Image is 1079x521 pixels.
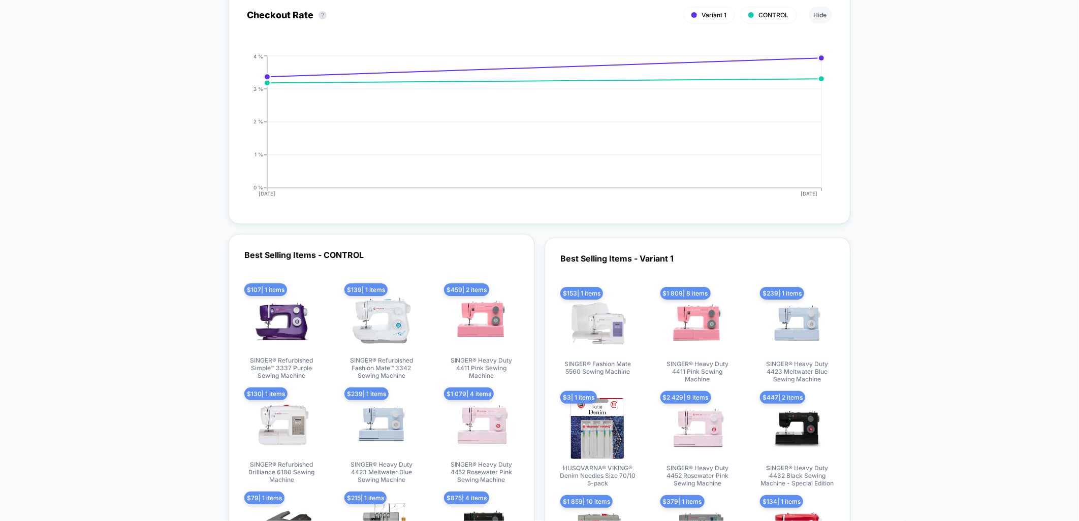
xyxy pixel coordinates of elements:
[244,387,288,400] span: $ 130 | 1 items
[809,7,832,23] button: Hide
[451,395,512,455] img: produt
[559,464,636,487] span: HUSQVARNA® VIKING® Denim Needles Size 70/10 5-pack
[319,11,327,19] button: ?
[667,398,728,459] img: produt
[659,464,736,487] span: SINGER® Heavy Duty 4452 Rosewater Pink Sewing Machine
[559,360,636,375] span: SINGER® Fashion Mate 5560 Sewing Machine
[351,395,412,455] img: produt
[567,294,628,355] img: produt
[251,395,312,455] img: produt
[244,461,320,483] span: SINGER® Refurbished Brilliance 6180 Sewing Machine
[259,190,276,197] tspan: [DATE]
[660,495,705,508] span: $ 379 | 1 items
[660,287,711,300] span: $ 1 809 | 8 items
[237,53,822,206] div: CHECKOUT_RATE
[253,184,263,190] tspan: 0 %
[759,464,835,487] span: SINGER® Heavy Duty 4432 Black Sewing Machine - Special Edition
[344,283,388,296] span: $ 139 | 1 items
[444,387,494,400] span: $ 1 079 | 4 items
[560,495,613,508] span: $ 1 859 | 10 items
[567,398,628,459] img: produt
[251,290,312,351] img: produt
[702,11,727,19] span: Variant 1
[444,283,489,296] span: $ 459 | 2 items
[451,290,512,351] img: produt
[659,360,736,383] span: SINGER® Heavy Duty 4411 Pink Sewing Machine
[759,360,835,383] span: SINGER® Heavy Duty 4423 Meltwater Blue Sewing Machine
[660,391,711,404] span: $ 2 429 | 9 items
[801,190,818,197] tspan: [DATE]
[760,495,803,508] span: $ 134 | 1 items
[667,294,728,355] img: produt
[760,287,804,300] span: $ 239 | 1 items
[343,356,420,379] span: SINGER® Refurbished Fashion Mate™ 3342 Sewing Machine
[443,356,520,379] span: SINGER® Heavy Duty 4411 Pink Sewing Machine
[767,398,828,459] img: produt
[443,461,520,483] span: SINGER® Heavy Duty 4452 Rosewater Pink Sewing Machine
[244,492,284,504] span: $ 79 | 1 items
[560,391,597,404] span: $ 3 | 1 items
[344,387,389,400] span: $ 239 | 1 items
[760,391,805,404] span: $ 447 | 2 items
[253,118,263,124] tspan: 2 %
[253,53,263,59] tspan: 4 %
[253,85,263,91] tspan: 3 %
[344,492,387,504] span: $ 215 | 1 items
[444,492,489,504] span: $ 875 | 4 items
[255,151,263,157] tspan: 1 %
[244,356,320,379] span: SINGER® Refurbished Simple™ 3337 Purple Sewing Machine
[244,283,287,296] span: $ 107 | 1 items
[343,461,420,483] span: SINGER® Heavy Duty 4423 Meltwater Blue Sewing Machine
[351,290,412,351] img: produt
[767,294,828,355] img: produt
[759,11,789,19] span: CONTROL
[560,287,603,300] span: $ 153 | 1 items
